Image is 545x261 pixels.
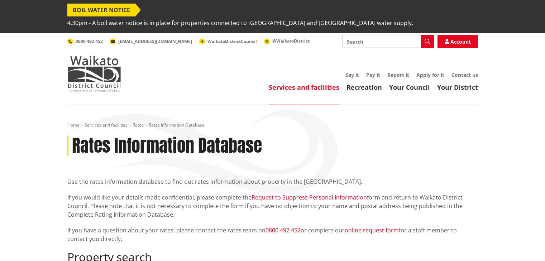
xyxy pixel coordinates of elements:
a: Home [67,122,80,128]
span: BOIL WATER NOTICE [67,4,135,16]
a: Apply for it [416,72,444,78]
p: If you have a question about your rates, please contact the rates team on or complete our for a s... [67,226,478,243]
a: 0800 492 452 [266,226,301,234]
p: If you would like your details made confidential, please complete the form and return to Waikato ... [67,193,478,219]
a: Pay it [366,72,380,78]
a: Request to Suppress Personal Information [252,193,367,201]
h1: Rates Information Database [72,136,262,156]
a: Report it [387,72,409,78]
a: Services and facilities [85,122,128,128]
a: Say it [345,72,359,78]
a: WaikatoDistrictCouncil [199,38,257,44]
a: 0800 492 452 [67,38,103,44]
span: WaikatoDistrictCouncil [207,38,257,44]
a: Recreation [346,83,382,92]
a: Your Council [389,83,430,92]
a: Account [438,35,478,48]
span: [EMAIL_ADDRESS][DOMAIN_NAME] [118,38,192,44]
a: Services and facilities [269,83,339,92]
a: @WaikatoDistrict [264,38,310,44]
a: [EMAIL_ADDRESS][DOMAIN_NAME] [110,38,192,44]
span: 0800 492 452 [76,38,103,44]
span: 4.30pm - A boil water notice is in place for properties connected to [GEOGRAPHIC_DATA] and [GEOGR... [67,16,413,29]
span: @WaikatoDistrict [272,38,310,44]
p: Use the rates information database to find out rates information about property in the [GEOGRAPHI... [67,177,478,186]
a: Rates [133,122,144,128]
img: Waikato District Council - Te Kaunihera aa Takiwaa o Waikato [67,56,121,92]
span: Rates Information Database [149,122,205,128]
nav: breadcrumb [67,122,478,128]
input: Search input [342,35,434,48]
a: Contact us [451,72,478,78]
a: online request form [345,226,399,234]
a: Your District [437,83,478,92]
